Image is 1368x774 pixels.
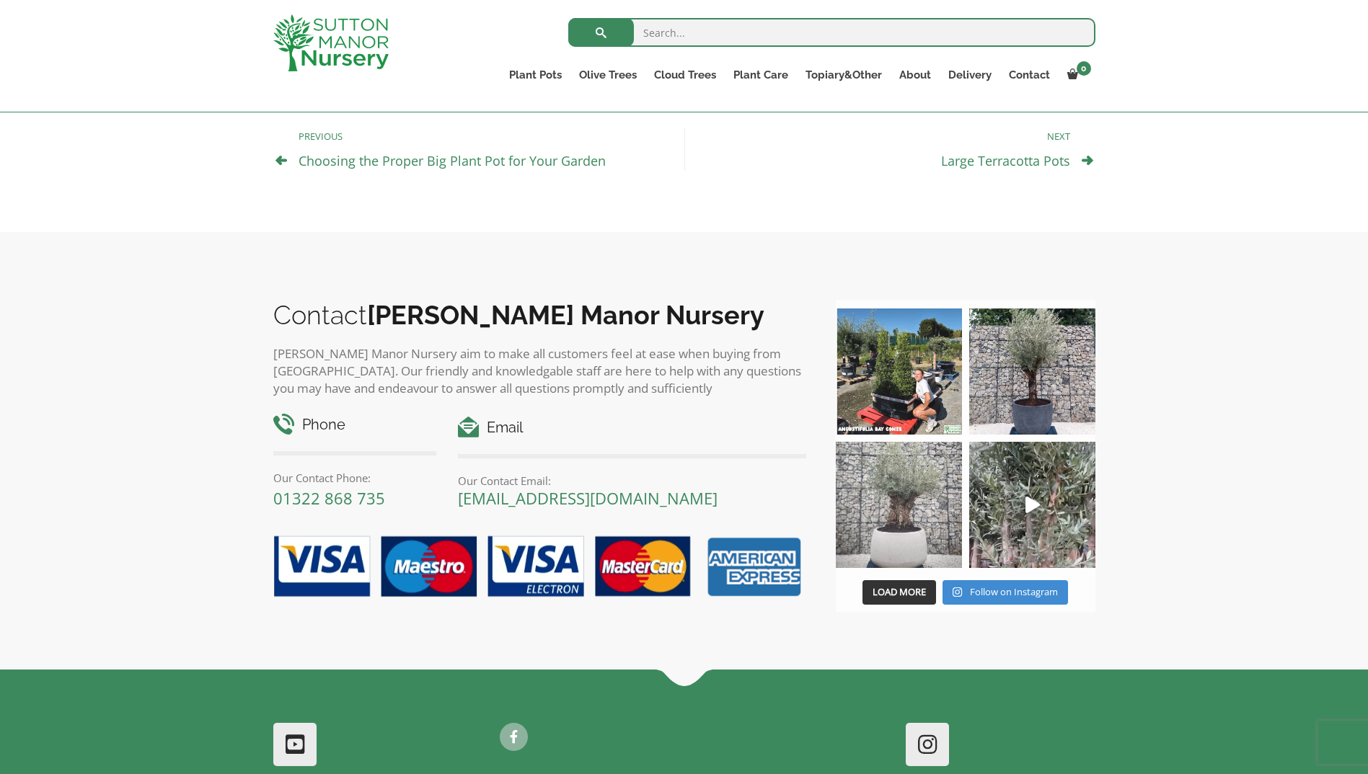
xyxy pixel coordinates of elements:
[273,14,389,71] img: logo
[862,580,936,605] button: Load More
[273,487,385,509] a: 01322 868 735
[262,528,807,607] img: payment-options.png
[367,300,764,330] b: [PERSON_NAME] Manor Nursery
[1025,497,1040,513] svg: Play
[1077,61,1091,76] span: 0
[970,585,1058,598] span: Follow on Instagram
[836,308,962,435] img: Our elegant & picturesque Angustifolia Cones are an exquisite addition to your Bay Tree collectio...
[299,128,670,145] p: Previous
[969,442,1095,568] a: Play
[570,65,645,85] a: Olive Trees
[941,152,1070,169] a: Large Terracotta Pots
[458,487,718,509] a: [EMAIL_ADDRESS][DOMAIN_NAME]
[500,65,570,85] a: Plant Pots
[940,65,1000,85] a: Delivery
[273,300,807,330] h2: Contact
[273,414,437,436] h4: Phone
[458,417,806,439] h4: Email
[273,345,807,397] p: [PERSON_NAME] Manor Nursery aim to make all customers feel at ease when buying from [GEOGRAPHIC_D...
[568,18,1095,47] input: Search...
[969,308,1095,435] img: A beautiful multi-stem Spanish Olive tree potted in our luxurious fibre clay pots 😍😍
[943,580,1067,605] a: Instagram Follow on Instagram
[836,442,962,568] img: Check out this beauty we potted at our nursery today ❤️‍🔥 A huge, ancient gnarled Olive tree plan...
[299,152,606,169] a: Choosing the Proper Big Plant Pot for Your Garden
[969,442,1095,568] img: New arrivals Monday morning of beautiful olive trees 🤩🤩 The weather is beautiful this summer, gre...
[891,65,940,85] a: About
[1059,65,1095,85] a: 0
[458,472,806,489] p: Our Contact Email:
[645,65,725,85] a: Cloud Trees
[725,65,797,85] a: Plant Care
[700,128,1070,145] p: Next
[797,65,891,85] a: Topiary&Other
[1000,65,1059,85] a: Contact
[953,587,962,597] svg: Instagram
[273,469,437,486] p: Our Contact Phone:
[873,585,926,598] span: Load More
